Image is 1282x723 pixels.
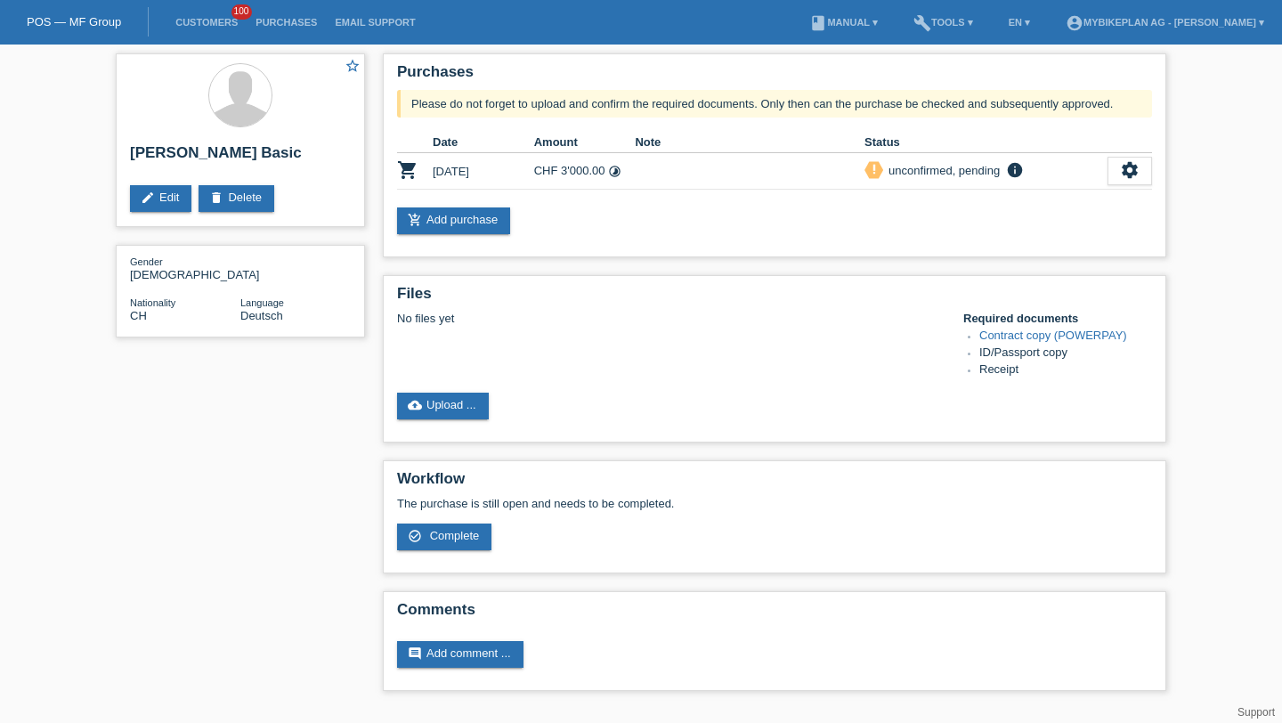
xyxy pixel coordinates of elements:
[963,312,1152,325] h4: Required documents
[430,529,480,542] span: Complete
[397,524,491,550] a: check_circle_outline Complete
[397,601,1152,628] h2: Comments
[1237,706,1275,719] a: Support
[130,144,351,171] h2: [PERSON_NAME] Basic
[209,191,223,205] i: delete
[130,297,175,308] span: Nationality
[130,185,191,212] a: editEdit
[864,132,1108,153] th: Status
[1057,17,1273,28] a: account_circleMybikeplan AG - [PERSON_NAME] ▾
[397,497,1152,510] p: The purchase is still open and needs to be completed.
[166,17,247,28] a: Customers
[240,309,283,322] span: Deutsch
[979,329,1127,342] a: Contract copy (POWERPAY)
[326,17,424,28] a: Email Support
[979,362,1152,379] li: Receipt
[397,63,1152,90] h2: Purchases
[247,17,326,28] a: Purchases
[534,153,636,190] td: CHF 3'000.00
[1120,160,1140,180] i: settings
[1000,17,1039,28] a: EN ▾
[397,641,523,668] a: commentAdd comment ...
[408,213,422,227] i: add_shopping_cart
[408,398,422,412] i: cloud_upload
[635,132,864,153] th: Note
[240,297,284,308] span: Language
[433,132,534,153] th: Date
[397,470,1152,497] h2: Workflow
[199,185,274,212] a: deleteDelete
[130,255,240,281] div: [DEMOGRAPHIC_DATA]
[408,646,422,661] i: comment
[231,4,253,20] span: 100
[883,161,1000,180] div: unconfirmed, pending
[1066,14,1083,32] i: account_circle
[397,207,510,234] a: add_shopping_cartAdd purchase
[397,159,418,181] i: POSP00022033
[800,17,887,28] a: bookManual ▾
[608,165,621,178] i: Instalments (48 instalments)
[534,132,636,153] th: Amount
[345,58,361,74] i: star_border
[408,529,422,543] i: check_circle_outline
[1004,161,1026,179] i: info
[397,90,1152,118] div: Please do not forget to upload and confirm the required documents. Only then can the purchase be ...
[141,191,155,205] i: edit
[868,163,880,175] i: priority_high
[27,15,121,28] a: POS — MF Group
[397,393,489,419] a: cloud_uploadUpload ...
[905,17,982,28] a: buildTools ▾
[979,345,1152,362] li: ID/Passport copy
[397,312,941,325] div: No files yet
[397,285,1152,312] h2: Files
[433,153,534,190] td: [DATE]
[809,14,827,32] i: book
[130,256,163,267] span: Gender
[345,58,361,77] a: star_border
[130,309,147,322] span: Switzerland
[913,14,931,32] i: build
